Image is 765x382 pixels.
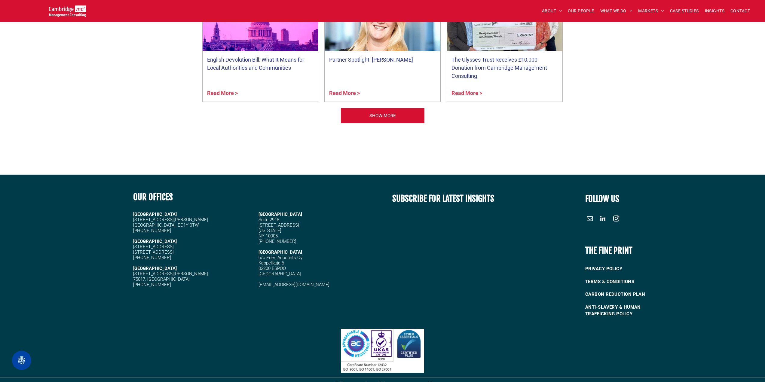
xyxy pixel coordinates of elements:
a: ABOUT [539,6,565,16]
span: 75017, [GEOGRAPHIC_DATA] [133,277,190,282]
a: English Devolution Bill: What It Means for Local Authorities and Communities [207,56,314,72]
span: [STREET_ADDRESS] [133,249,174,255]
a: Read More > [207,89,314,97]
a: Your Business Transformed | Cambridge Management Consulting [49,6,86,13]
span: [GEOGRAPHIC_DATA] [259,249,302,255]
b: OUR OFFICES [133,192,173,202]
a: TERMS & CONDITIONS [585,275,667,288]
a: PRIVACY POLICY [585,262,667,275]
span: [PHONE_NUMBER] [133,228,171,233]
a: Read More > [329,89,436,97]
img: Go to Homepage [49,5,86,17]
span: [PHONE_NUMBER] [133,255,171,260]
a: CASE STUDIES [667,6,702,16]
span: c/o Eden Accounts Oy Kappelikuja 6 02200 ESPOO [GEOGRAPHIC_DATA] [259,255,302,277]
a: OUR PEOPLE [565,6,597,16]
a: Partner Spotlight: [PERSON_NAME] [329,56,436,64]
font: FOLLOW US [585,194,619,204]
span: [STREET_ADDRESS] [259,222,299,228]
a: Read More > [451,89,558,97]
span: [STREET_ADDRESS][PERSON_NAME] [GEOGRAPHIC_DATA], EC1Y 0TW [133,217,208,228]
a: The Ulysses Trust Receives £10,000 Donation from Cambridge Management Consulting [451,56,558,80]
img: Three certification logos: Approachable Registered, UKAS Management Systems with a tick and certi... [341,329,424,373]
a: instagram [612,214,621,225]
span: Suite 2918 [259,217,279,222]
a: MARKETS [635,6,667,16]
span: SHOW MORE [369,108,396,123]
span: [US_STATE] [259,228,281,233]
span: [STREET_ADDRESS], [133,244,175,249]
a: linkedin [598,214,607,225]
a: INSIGHTS [702,6,727,16]
span: [PHONE_NUMBER] [259,239,296,244]
a: WHAT WE DO [597,6,635,16]
span: [PHONE_NUMBER] [133,282,171,287]
a: CONTACT [727,6,753,16]
span: NY 10005 [259,233,278,239]
a: CARBON REDUCTION PLAN [585,288,667,301]
strong: [GEOGRAPHIC_DATA] [133,266,177,271]
strong: [GEOGRAPHIC_DATA] [133,212,177,217]
a: email [585,214,594,225]
b: THE FINE PRINT [585,245,632,256]
strong: [GEOGRAPHIC_DATA] [133,239,177,244]
span: [STREET_ADDRESS][PERSON_NAME] [133,271,208,277]
a: Our Foundation | About | Cambridge Management Consulting [341,108,425,124]
span: [GEOGRAPHIC_DATA] [259,212,302,217]
a: [EMAIL_ADDRESS][DOMAIN_NAME] [259,282,329,287]
a: ANTI-SLAVERY & HUMAN TRAFFICKING POLICY [585,301,667,320]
